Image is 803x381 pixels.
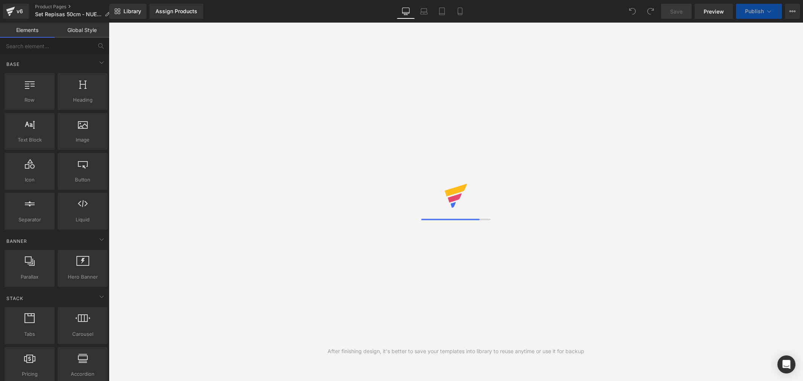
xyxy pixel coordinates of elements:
[7,136,52,144] span: Text Block
[109,4,146,19] a: New Library
[7,176,52,184] span: Icon
[328,347,584,355] div: After finishing design, it's better to save your templates into library to reuse anytime or use i...
[60,370,105,378] span: Accordion
[7,370,52,378] span: Pricing
[643,4,658,19] button: Redo
[704,8,724,15] span: Preview
[35,11,102,17] span: Set Repisas 50cm - NUEVO
[60,96,105,104] span: Heading
[6,61,20,68] span: Base
[433,4,451,19] a: Tablet
[15,6,24,16] div: v6
[785,4,800,19] button: More
[777,355,795,373] div: Open Intercom Messenger
[670,8,683,15] span: Save
[7,216,52,224] span: Separator
[60,136,105,144] span: Image
[60,330,105,338] span: Carousel
[415,4,433,19] a: Laptop
[3,4,29,19] a: v6
[745,8,764,14] span: Publish
[7,330,52,338] span: Tabs
[6,238,28,245] span: Banner
[60,176,105,184] span: Button
[6,295,24,302] span: Stack
[155,8,197,14] div: Assign Products
[397,4,415,19] a: Desktop
[60,273,105,281] span: Hero Banner
[123,8,141,15] span: Library
[7,96,52,104] span: Row
[736,4,782,19] button: Publish
[60,216,105,224] span: Liquid
[625,4,640,19] button: Undo
[451,4,469,19] a: Mobile
[7,273,52,281] span: Parallax
[35,4,116,10] a: Product Pages
[695,4,733,19] a: Preview
[55,23,109,38] a: Global Style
